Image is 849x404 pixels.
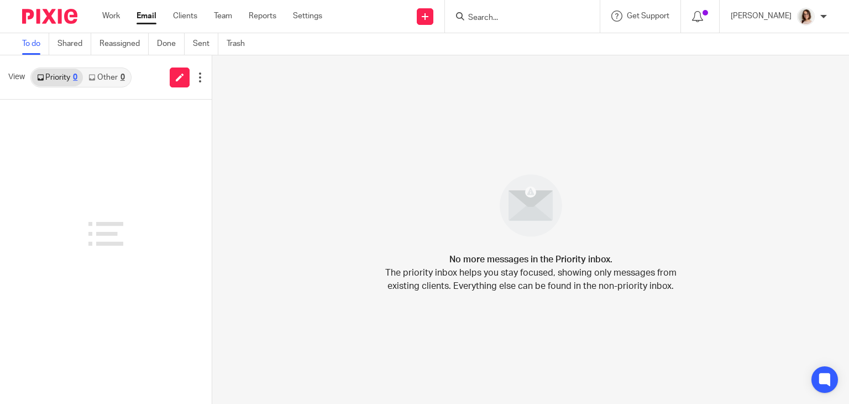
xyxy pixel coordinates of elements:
[99,33,149,55] a: Reassigned
[8,71,25,83] span: View
[193,33,218,55] a: Sent
[22,9,77,24] img: Pixie
[449,253,612,266] h4: No more messages in the Priority inbox.
[731,11,792,22] p: [PERSON_NAME]
[384,266,677,293] p: The priority inbox helps you stay focused, showing only messages from existing clients. Everythin...
[73,74,77,81] div: 0
[797,8,815,25] img: Caroline%20-%20HS%20-%20LI.png
[57,33,91,55] a: Shared
[32,69,83,86] a: Priority0
[293,11,322,22] a: Settings
[467,13,567,23] input: Search
[83,69,130,86] a: Other0
[157,33,185,55] a: Done
[120,74,125,81] div: 0
[492,167,569,244] img: image
[627,12,669,20] span: Get Support
[22,33,49,55] a: To do
[214,11,232,22] a: Team
[227,33,253,55] a: Trash
[173,11,197,22] a: Clients
[137,11,156,22] a: Email
[102,11,120,22] a: Work
[249,11,276,22] a: Reports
